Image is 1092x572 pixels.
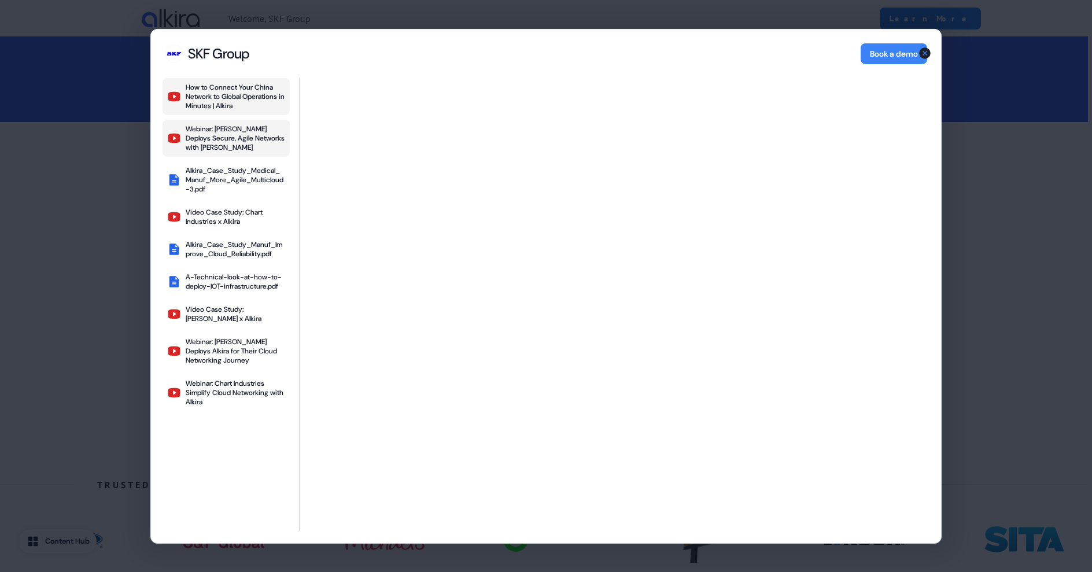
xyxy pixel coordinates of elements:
button: Webinar: [PERSON_NAME] Deploys Secure, Agile Networks with [PERSON_NAME] [163,119,290,156]
div: Webinar: Chart Industries Simplify Cloud Networking with Alkira [186,378,285,406]
button: Video Case Study: [PERSON_NAME] x Alkira [163,300,290,327]
button: Alkira_Case_Study_Manuf_Improve_Cloud_Reliability.pdf [163,235,290,263]
button: A-Technical-look-at-how-to-deploy-IOT-infrastructure.pdf [163,267,290,295]
div: Webinar: [PERSON_NAME] Deploys Alkira for Their Cloud Networking Journey [186,337,285,364]
button: Webinar: Chart Industries Simplify Cloud Networking with Alkira [163,374,290,411]
div: Video Case Study: [PERSON_NAME] x Alkira [186,304,285,323]
button: Book a demo [861,43,927,64]
button: Webinar: [PERSON_NAME] Deploys Alkira for Their Cloud Networking Journey [163,332,290,369]
div: A-Technical-look-at-how-to-deploy-IOT-infrastructure.pdf [186,272,285,290]
div: Webinar: [PERSON_NAME] Deploys Secure, Agile Networks with [PERSON_NAME] [186,124,285,152]
div: Alkira_Case_Study_Manuf_Improve_Cloud_Reliability.pdf [186,239,285,258]
button: Video Case Study: Chart Industries x Alkira [163,202,290,230]
button: Alkira_Case_Study_Medical_Manuf_More_Agile_Multicloud-3.pdf [163,161,290,198]
div: SKF Group [188,45,249,62]
div: Alkira_Case_Study_Medical_Manuf_More_Agile_Multicloud-3.pdf [186,165,285,193]
iframe: YouTube video player [5,5,381,224]
div: Video Case Study: Chart Industries x Alkira [186,207,285,226]
div: How to Connect Your China Network to Global Operations in Minutes | Alkira [186,82,285,110]
button: How to Connect Your China Network to Global Operations in Minutes | Alkira [163,78,290,115]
